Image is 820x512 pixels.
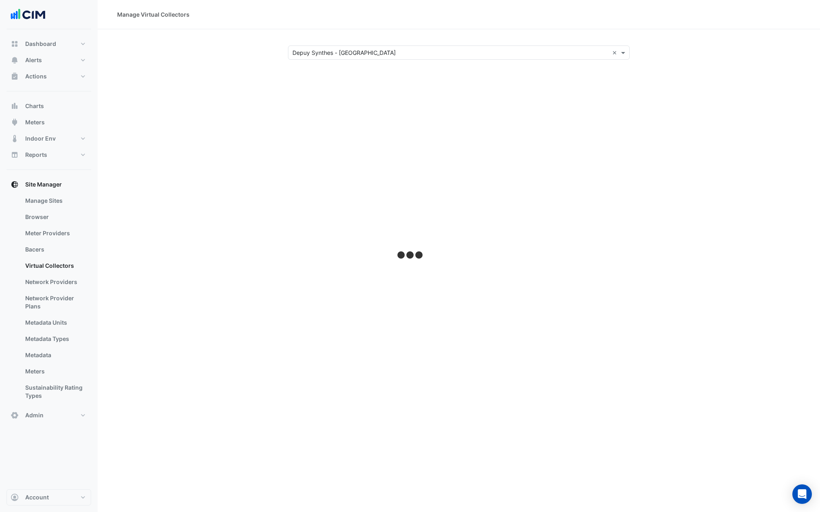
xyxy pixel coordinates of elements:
[612,48,619,57] span: Clear
[7,114,91,130] button: Meters
[19,363,91,380] a: Meters
[7,68,91,85] button: Actions
[11,180,19,189] app-icon: Site Manager
[10,7,46,23] img: Company Logo
[7,130,91,147] button: Indoor Env
[19,290,91,315] a: Network Provider Plans
[19,347,91,363] a: Metadata
[117,10,190,19] div: Manage Virtual Collectors
[11,102,19,110] app-icon: Charts
[19,380,91,404] a: Sustainability Rating Types
[792,484,812,504] div: Open Intercom Messenger
[19,225,91,241] a: Meter Providers
[7,407,91,423] button: Admin
[25,180,62,189] span: Site Manager
[25,411,44,419] span: Admin
[7,489,91,505] button: Account
[7,193,91,407] div: Site Manager
[11,135,19,143] app-icon: Indoor Env
[19,315,91,331] a: Metadata Units
[25,118,45,126] span: Meters
[19,274,91,290] a: Network Providers
[25,56,42,64] span: Alerts
[11,118,19,126] app-icon: Meters
[11,411,19,419] app-icon: Admin
[25,151,47,159] span: Reports
[11,56,19,64] app-icon: Alerts
[25,135,56,143] span: Indoor Env
[19,209,91,225] a: Browser
[25,102,44,110] span: Charts
[7,36,91,52] button: Dashboard
[19,258,91,274] a: Virtual Collectors
[7,98,91,114] button: Charts
[19,241,91,258] a: Bacers
[7,52,91,68] button: Alerts
[25,493,49,501] span: Account
[11,40,19,48] app-icon: Dashboard
[7,176,91,193] button: Site Manager
[7,147,91,163] button: Reports
[11,72,19,80] app-icon: Actions
[25,40,56,48] span: Dashboard
[25,72,47,80] span: Actions
[11,151,19,159] app-icon: Reports
[19,331,91,347] a: Metadata Types
[19,193,91,209] a: Manage Sites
